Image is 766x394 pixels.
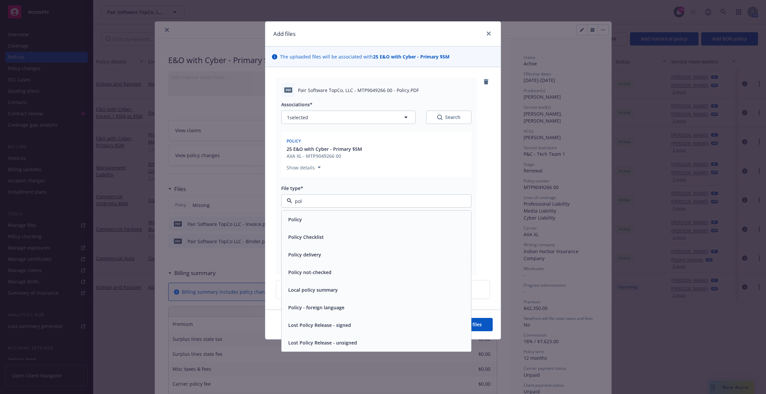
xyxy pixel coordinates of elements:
button: Policy Checklist [288,234,324,241]
input: Filter by keyword [292,198,458,205]
button: Policy delivery [288,251,321,258]
button: Policy [288,216,302,223]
